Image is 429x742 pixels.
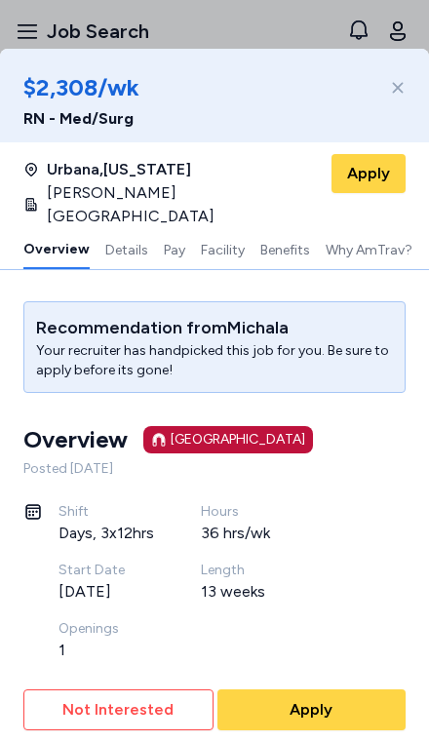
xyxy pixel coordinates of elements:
div: Overview [23,424,128,455]
div: [GEOGRAPHIC_DATA] [171,430,305,449]
div: [DATE] [58,580,154,604]
button: Why AmTrav? [326,228,412,269]
span: [PERSON_NAME][GEOGRAPHIC_DATA] [47,181,328,228]
div: Start Date [58,561,154,580]
button: Apply [217,689,406,730]
button: Details [105,228,148,269]
div: Posted [DATE] [23,459,406,479]
button: Benefits [260,228,310,269]
button: Facility [201,228,245,269]
div: Openings [58,619,154,639]
div: Your recruiter has handpicked this job for you. Be sure to apply before its gone! [36,341,393,380]
button: Overview [23,228,90,269]
div: Recommendation from Michala [36,314,393,341]
div: 1 [58,639,154,662]
button: Apply [331,154,406,193]
div: Length [201,561,296,580]
div: 36 hrs/wk [201,522,296,545]
div: Shift [58,502,154,522]
span: Not Interested [62,698,174,722]
div: 13 weeks [201,580,296,604]
div: Days, 3x12hrs [58,522,154,545]
button: Not Interested [23,689,214,730]
div: Hours [201,502,296,522]
span: Apply [347,162,390,185]
span: Apply [290,698,332,722]
button: Pay [164,228,185,269]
